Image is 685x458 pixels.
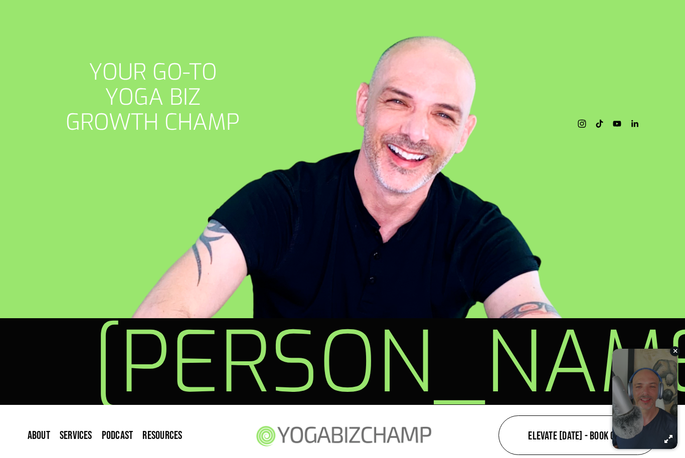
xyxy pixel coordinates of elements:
[142,428,182,442] a: folder dropdown
[142,429,182,440] span: Resources
[595,116,604,132] a: TikTok
[630,116,639,132] a: LinkedIn
[66,57,240,137] span: your go-to yoga biz Growth champ
[60,428,92,442] a: Services
[613,116,621,132] a: YouTube
[498,415,657,455] a: Elevate [DATE] - Book Chat
[102,428,133,442] a: Podcast
[578,116,586,132] a: Instagram
[607,344,682,455] iframe: chipbot-button-iframe
[28,428,50,442] a: About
